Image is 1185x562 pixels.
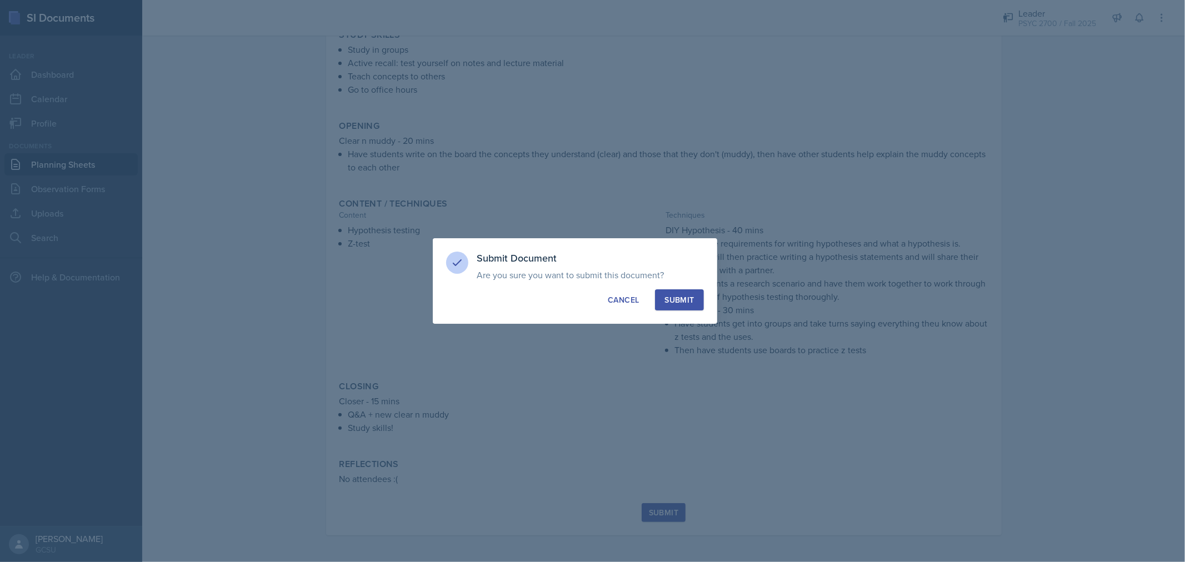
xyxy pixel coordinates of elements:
h3: Submit Document [477,252,704,265]
div: Cancel [608,294,639,305]
div: Submit [664,294,694,305]
button: Cancel [598,289,648,310]
button: Submit [655,289,703,310]
p: Are you sure you want to submit this document? [477,269,704,280]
